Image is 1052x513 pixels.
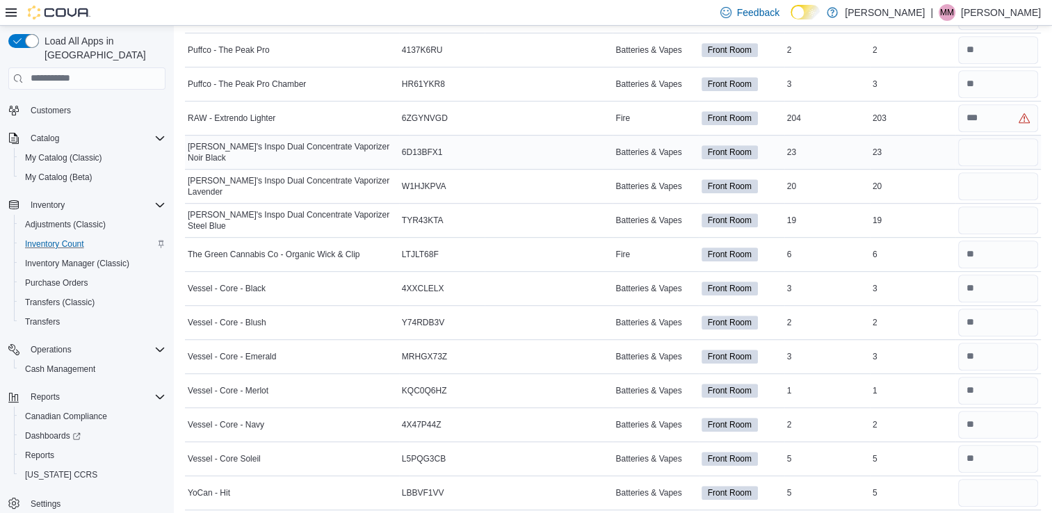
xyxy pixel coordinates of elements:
div: 1 [784,382,870,399]
button: Reports [25,389,65,405]
span: The Green Cannabis Co - Organic Wick & Clip [188,249,359,260]
div: 2 [870,42,955,58]
a: Dashboards [19,427,86,444]
span: Inventory Count [25,238,84,250]
a: My Catalog (Beta) [19,169,98,186]
span: Front Room [708,146,752,158]
p: | [930,4,933,21]
button: Settings [3,493,171,513]
img: Cova [28,6,90,19]
span: Fire [615,113,630,124]
span: LTJLT68F [402,249,439,260]
span: Front Room [708,248,752,261]
a: Cash Management [19,361,101,377]
span: Front Room [702,179,758,193]
button: Operations [3,340,171,359]
button: Inventory [25,197,70,213]
span: Vessel - Core - Merlot [188,385,268,396]
div: 2 [784,416,870,433]
button: Catalog [25,130,65,147]
span: Fire [615,249,630,260]
span: Load All Apps in [GEOGRAPHIC_DATA] [39,34,165,62]
span: My Catalog (Classic) [25,152,102,163]
button: Canadian Compliance [14,407,171,426]
div: 6 [870,246,955,263]
span: Inventory Count [19,236,165,252]
button: Purchase Orders [14,273,171,293]
span: Front Room [702,213,758,227]
span: 4X47P44Z [402,419,442,430]
div: 203 [870,110,955,127]
a: Purchase Orders [19,275,94,291]
button: Reports [3,387,171,407]
span: Inventory Manager (Classic) [19,255,165,272]
span: Batteries & Vapes [615,79,681,90]
button: Catalog [3,129,171,148]
span: Purchase Orders [25,277,88,288]
a: Inventory Count [19,236,90,252]
span: Front Room [702,43,758,57]
span: Feedback [737,6,779,19]
span: 6D13BFX1 [402,147,443,158]
button: Inventory [3,195,171,215]
span: Vessel - Core Soleil [188,453,261,464]
span: Vessel - Core - Emerald [188,351,276,362]
span: [PERSON_NAME]'s Inspo Dual Concentrate Vaporizer Lavender [188,175,396,197]
div: 3 [870,348,955,365]
span: My Catalog (Beta) [25,172,92,183]
span: LBBVF1VV [402,487,444,498]
p: [PERSON_NAME] [961,4,1041,21]
span: Batteries & Vapes [615,215,681,226]
a: [US_STATE] CCRS [19,466,103,483]
span: Canadian Compliance [25,411,107,422]
a: Customers [25,102,76,119]
div: 23 [784,144,870,161]
div: 20 [784,178,870,195]
span: My Catalog (Classic) [19,149,165,166]
div: 2 [870,416,955,433]
div: 2 [784,42,870,58]
span: Vessel - Core - Navy [188,419,264,430]
span: Front Room [708,453,752,465]
div: 3 [784,76,870,92]
span: Front Room [702,486,758,500]
span: [US_STATE] CCRS [25,469,97,480]
span: Front Room [702,145,758,159]
span: Front Room [708,214,752,227]
span: Puffco - The Peak Pro [188,44,270,56]
div: 204 [784,110,870,127]
span: YoCan - Hit [188,487,230,498]
span: Batteries & Vapes [615,317,681,328]
span: Front Room [702,77,758,91]
button: Cash Management [14,359,171,379]
button: Reports [14,446,171,465]
div: 5 [870,484,955,501]
span: [PERSON_NAME]'s Inspo Dual Concentrate Vaporizer Noir Black [188,141,396,163]
a: Transfers [19,313,65,330]
p: [PERSON_NAME] [845,4,925,21]
span: Front Room [702,350,758,364]
span: Inventory [25,197,165,213]
button: Transfers [14,312,171,332]
div: 3 [870,76,955,92]
span: Vessel - Core - Blush [188,317,266,328]
span: Y74RDB3V [402,317,444,328]
span: TYR43KTA [402,215,444,226]
div: 3 [784,280,870,297]
span: [PERSON_NAME]'s Inspo Dual Concentrate Vaporizer Steel Blue [188,209,396,231]
span: Puffco - The Peak Pro Chamber [188,79,306,90]
span: Settings [25,494,165,512]
span: Transfers [19,313,165,330]
span: Batteries & Vapes [615,181,681,192]
span: MM [940,4,954,21]
div: 20 [870,178,955,195]
button: Transfers (Classic) [14,293,171,312]
span: HR61YKR8 [402,79,445,90]
span: Dashboards [19,427,165,444]
span: 4137K6RU [402,44,443,56]
span: Front Room [708,384,752,397]
button: Inventory Count [14,234,171,254]
a: Transfers (Classic) [19,294,100,311]
div: 5 [784,450,870,467]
